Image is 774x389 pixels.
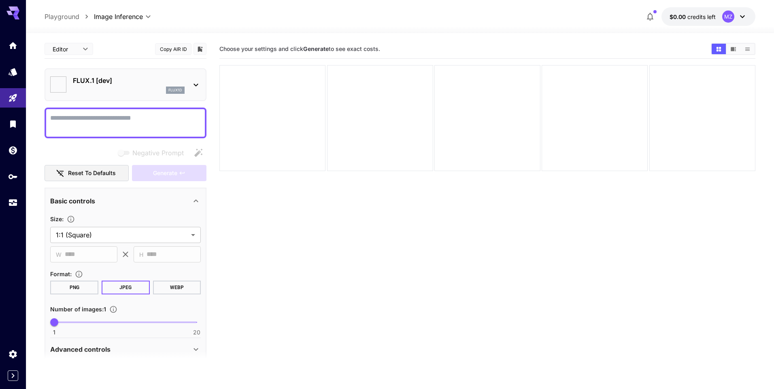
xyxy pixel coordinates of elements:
[50,281,98,294] button: PNG
[712,44,726,54] button: Show images in grid view
[50,191,201,211] div: Basic controls
[53,328,55,336] span: 1
[661,7,755,26] button: $0.00MZ
[56,250,62,259] span: W
[50,216,64,222] span: Size :
[8,93,18,103] div: Playground
[50,306,106,313] span: Number of images : 1
[8,67,18,77] div: Models
[722,11,734,23] div: MZ
[53,45,78,53] span: Editor
[168,87,182,93] p: flux1d
[50,340,201,359] div: Advanced controls
[50,72,201,97] div: FLUX.1 [dev]flux1d
[670,13,716,21] div: $0.00
[687,13,716,20] span: credits left
[8,171,18,182] div: API Keys
[139,250,143,259] span: H
[50,271,72,277] span: Format :
[153,281,201,294] button: WEBP
[303,45,329,52] b: Generate
[219,45,380,52] span: Choose your settings and click to see exact costs.
[94,12,143,21] span: Image Inference
[50,345,111,354] p: Advanced controls
[711,43,755,55] div: Show images in grid viewShow images in video viewShow images in list view
[72,270,86,278] button: Choose the file format for the output image.
[56,230,188,240] span: 1:1 (Square)
[45,165,129,182] button: Reset to defaults
[8,40,18,51] div: Home
[64,215,78,223] button: Adjust the dimensions of the generated image by specifying its width and height in pixels, or sel...
[8,349,18,359] div: Settings
[8,370,18,381] button: Expand sidebar
[670,13,687,20] span: $0.00
[726,44,740,54] button: Show images in video view
[8,119,18,129] div: Library
[155,43,191,55] button: Copy AIR ID
[102,281,150,294] button: JPEG
[106,305,121,313] button: Specify how many images to generate in a single request. Each image generation will be charged se...
[8,198,18,208] div: Usage
[196,44,204,54] button: Add to library
[740,44,755,54] button: Show images in list view
[73,76,185,85] p: FLUX.1 [dev]
[8,145,18,155] div: Wallet
[193,328,200,336] span: 20
[116,148,190,158] span: Negative prompts are not compatible with the selected model.
[45,12,94,21] nav: breadcrumb
[50,196,95,206] p: Basic controls
[132,148,184,158] span: Negative Prompt
[45,12,79,21] a: Playground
